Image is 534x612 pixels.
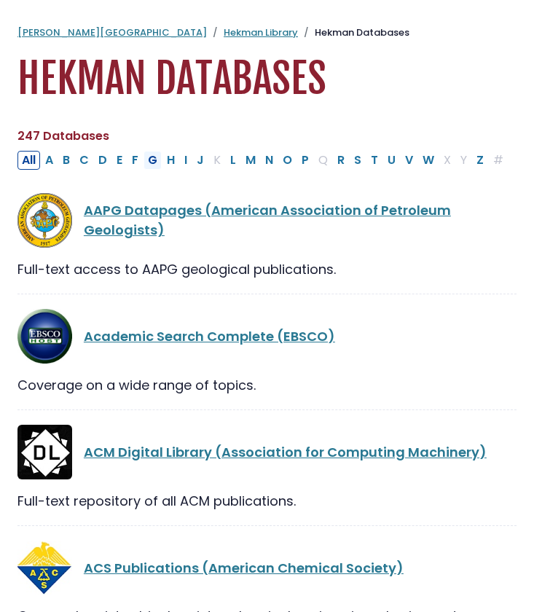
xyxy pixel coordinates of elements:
h1: Hekman Databases [17,55,517,103]
button: Filter Results I [180,151,192,170]
button: Filter Results H [162,151,179,170]
a: ACM Digital Library (Association for Computing Machinery) [84,443,487,461]
button: Filter Results T [366,151,382,170]
button: Filter Results C [75,151,93,170]
button: Filter Results N [261,151,278,170]
button: Filter Results G [144,151,162,170]
a: AAPG Datapages (American Association of Petroleum Geologists) [84,201,451,239]
div: Alpha-list to filter by first letter of database name [17,150,509,168]
button: Filter Results D [94,151,111,170]
button: All [17,151,40,170]
div: Coverage on a wide range of topics. [17,375,517,395]
button: Filter Results L [226,151,240,170]
button: Filter Results O [278,151,297,170]
a: ACS Publications (American Chemical Society) [84,559,404,577]
button: Filter Results Z [472,151,488,170]
div: Full-text access to AAPG geological publications. [17,259,517,279]
button: Filter Results J [192,151,208,170]
button: Filter Results M [241,151,260,170]
button: Filter Results S [350,151,366,170]
button: Filter Results W [418,151,439,170]
a: Academic Search Complete (EBSCO) [84,327,335,345]
button: Filter Results V [401,151,417,170]
button: Filter Results U [383,151,400,170]
button: Filter Results F [127,151,143,170]
button: Filter Results R [333,151,349,170]
li: Hekman Databases [298,25,409,40]
div: Full-text repository of all ACM publications. [17,491,517,511]
nav: breadcrumb [17,25,517,40]
a: [PERSON_NAME][GEOGRAPHIC_DATA] [17,25,207,39]
button: Filter Results E [112,151,127,170]
button: Filter Results B [58,151,74,170]
a: Hekman Library [224,25,298,39]
button: Filter Results P [297,151,313,170]
span: 247 Databases [17,127,109,144]
button: Filter Results A [41,151,58,170]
